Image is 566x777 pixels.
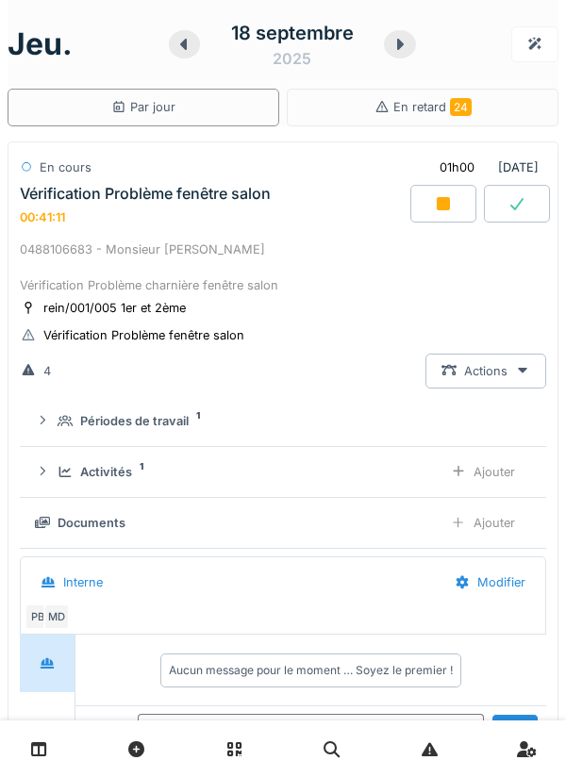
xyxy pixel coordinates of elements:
[20,240,546,295] div: 0488106683 - Monsieur [PERSON_NAME] Vérification Problème charnière fenêtre salon
[8,26,73,62] h1: jeu.
[424,150,546,185] div: [DATE]
[43,326,244,344] div: Vérification Problème fenêtre salon
[169,662,453,679] div: Aucun message pour le moment … Soyez le premier !
[43,362,51,380] div: 4
[80,463,132,481] div: Activités
[58,514,125,532] div: Documents
[111,98,175,116] div: Par jour
[440,158,474,176] div: 01h00
[27,505,539,540] summary: DocumentsAjouter
[63,573,103,591] div: Interne
[393,100,472,114] span: En retard
[435,505,531,540] div: Ajouter
[425,354,546,388] div: Actions
[27,455,539,489] summary: Activités1Ajouter
[450,98,472,116] span: 24
[43,299,186,317] div: rein/001/005 1er et 2ème
[231,19,354,47] div: 18 septembre
[80,412,189,430] div: Périodes de travail
[273,47,311,70] div: 2025
[40,158,92,176] div: En cours
[43,603,70,630] div: MD
[25,603,51,630] div: PB
[435,455,531,489] div: Ajouter
[439,565,541,600] div: Modifier
[20,210,65,224] div: 00:41:11
[20,185,271,203] div: Vérification Problème fenêtre salon
[27,404,539,438] summary: Périodes de travail1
